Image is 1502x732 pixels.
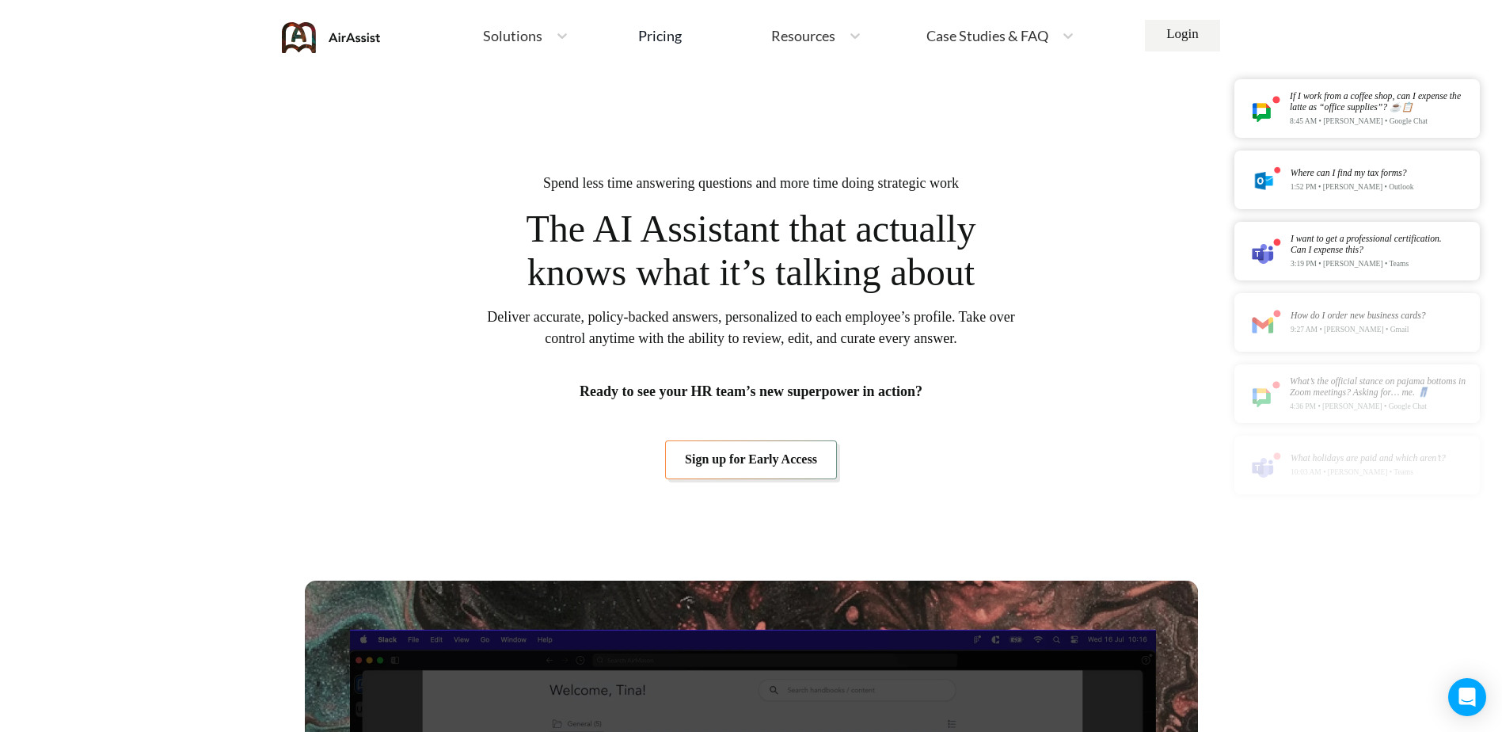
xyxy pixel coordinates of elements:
[1291,453,1446,463] div: What holidays are paid and which aren’t?
[1291,183,1414,192] p: 1:52 PM • [PERSON_NAME] • Outlook
[1290,91,1475,112] div: If I work from a coffee shop, can I expense the latte as “office supplies”? ☕📋
[926,29,1048,43] span: Case Studies & FAQ
[486,307,1017,349] span: Deliver accurate, policy-backed answers, personalized to each employee’s profile. Take over contr...
[1145,20,1220,51] a: Login
[543,173,959,194] span: Spend less time answering questions and more time doing strategic work
[1252,166,1281,193] img: notification
[1448,678,1486,716] div: Open Intercom Messenger
[1291,168,1414,178] div: Where can I find my tax forms?
[771,29,835,43] span: Resources
[483,29,542,43] span: Solutions
[1291,311,1426,321] div: How do I order new business cards?
[665,440,837,478] a: Sign up for Early Access
[580,381,922,402] span: Ready to see your HR team’s new superpower in action?
[1252,380,1280,407] img: notification
[1291,260,1442,269] p: 3:19 PM • [PERSON_NAME] • Teams
[1290,402,1475,411] p: 4:36 PM • [PERSON_NAME] • Google Chat
[1252,238,1281,265] img: notification
[1291,468,1446,477] p: 10:03 AM • [PERSON_NAME] • Teams
[1291,326,1426,334] p: 9:27 AM • [PERSON_NAME] • Gmail
[1252,309,1281,336] img: notification
[1252,452,1281,478] img: notification
[505,207,997,294] span: The AI Assistant that actually knows what it’s talking about
[1290,376,1475,398] div: What’s the official stance on pajama bottoms in Zoom meetings? Asking for… me. 👖
[1291,234,1442,255] div: I want to get a professional certification. Can I expense this?
[1290,117,1475,126] p: 8:45 AM • [PERSON_NAME] • Google Chat
[1252,95,1280,122] img: notification
[638,21,682,50] a: Pricing
[638,29,682,43] div: Pricing
[282,22,381,53] img: AirAssist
